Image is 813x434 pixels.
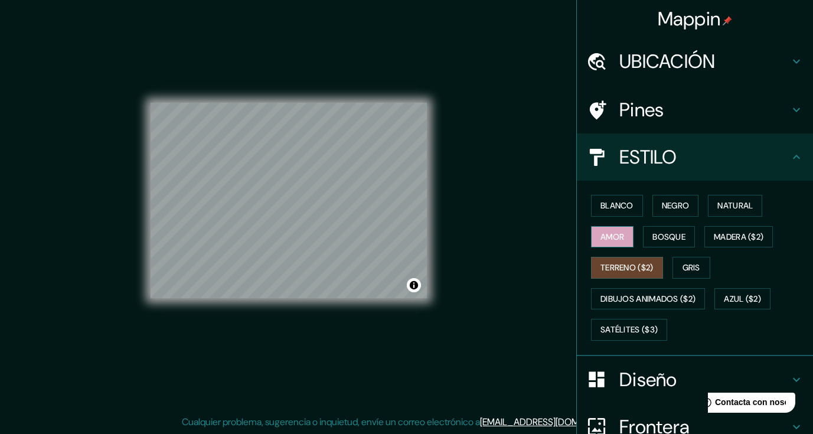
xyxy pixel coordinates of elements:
button: Bosque [643,226,695,248]
h4: UBICACIÓN [619,50,789,73]
button: amor [591,226,634,248]
iframe: Lanzador de widgets de ayuda [708,388,800,421]
button: Natural [708,195,762,217]
button: Gris [672,257,710,279]
h4: ESTILO [619,145,789,169]
h4: Mappin [658,7,733,31]
div: Pines [577,86,813,133]
button: MADERA ($2) [704,226,773,248]
button: TERRENO ($2) [591,257,663,279]
div: UBICACIÓN [577,38,813,85]
button: NEGRO [652,195,699,217]
div: ESTILO [577,133,813,181]
button: Alternar la atribución [407,278,421,292]
a: [EMAIL_ADDRESS][DOMAIN_NAME] [480,416,626,428]
button: SATÉLITES ($3) [591,319,667,341]
h4: Diseño [619,368,789,391]
canvas: MAPA [151,103,427,298]
img: pin-icon.png [723,16,732,25]
h4: Pines [619,98,789,122]
button: DIBUJOS ANIMADOS ($2) [591,288,705,310]
p: Cualquier problema, sugerencia o inquietud, envíe un correo electrónico a . [182,415,628,429]
div: Diseño [577,356,813,403]
button: blanco [591,195,643,217]
button: AZUL ($2) [714,288,770,310]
